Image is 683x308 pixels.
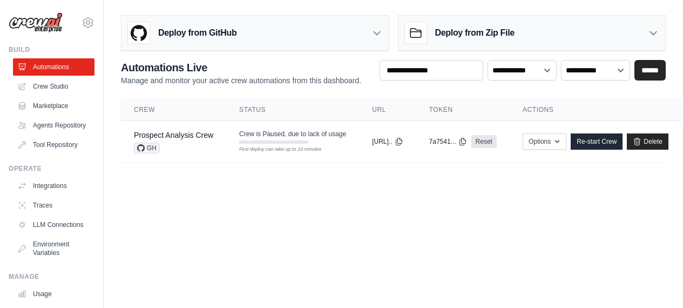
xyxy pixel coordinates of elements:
a: Tool Repository [13,136,94,153]
a: Traces [13,197,94,214]
div: First deploy can take up to 10 minutes [239,146,308,153]
th: Actions [510,99,681,121]
div: Build [9,45,94,54]
a: Delete [627,133,668,150]
a: Marketplace [13,97,94,115]
th: Crew [121,99,226,121]
h3: Deploy from Zip File [435,26,515,39]
button: Options [523,133,566,150]
button: 7a7541... [429,137,467,146]
img: GitHub Logo [128,22,150,44]
span: Crew is Paused, due to lack of usage [239,130,346,138]
h2: Automations Live [121,60,361,75]
a: Reset [471,135,497,148]
a: LLM Connections [13,216,94,233]
a: Re-start Crew [571,133,623,150]
div: Operate [9,164,94,173]
a: Agents Repository [13,117,94,134]
img: Logo [9,12,63,33]
a: Prospect Analysis Crew [134,131,213,139]
a: Integrations [13,177,94,195]
div: Manage [9,272,94,281]
a: Usage [13,285,94,303]
h3: Deploy from GitHub [158,26,236,39]
a: Crew Studio [13,78,94,95]
th: Status [226,99,359,121]
p: Manage and monitor your active crew automations from this dashboard. [121,75,361,86]
a: Environment Variables [13,236,94,262]
th: URL [359,99,416,121]
span: GH [134,143,160,153]
th: Token [416,99,510,121]
a: Automations [13,58,94,76]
